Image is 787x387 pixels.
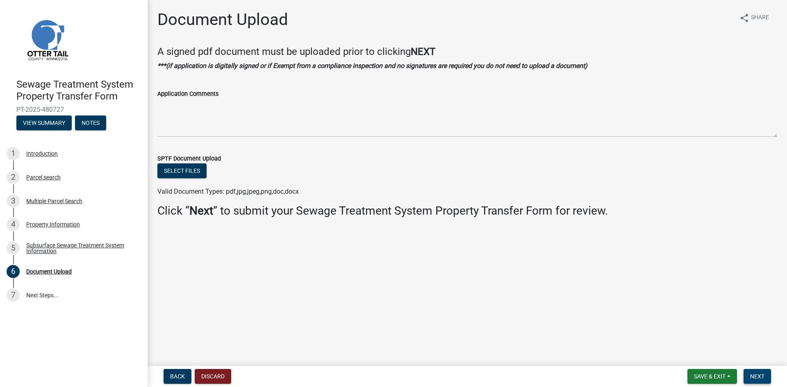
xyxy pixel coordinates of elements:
[739,13,749,23] i: share
[75,120,106,127] wm-modal-confirm: Notes
[164,369,191,384] button: Back
[16,106,131,113] span: PT-2025-480727
[750,373,764,380] span: Next
[687,369,737,384] button: Save & Exit
[195,369,231,384] button: Discard
[694,373,726,380] span: Save & Exit
[189,204,213,217] strong: Next
[157,91,218,97] label: Application Comments
[751,13,769,23] span: Share
[7,195,20,208] div: 3
[157,156,221,162] label: SPTF Document Upload
[16,115,72,130] button: View Summary
[157,188,299,195] span: Valid Document Types: pdf,jpg,jpeg,png,doc,docx
[7,265,20,278] div: 6
[157,10,288,29] h1: Document Upload
[16,79,141,102] h4: Sewage Treatment System Property Transfer Form
[157,46,777,58] h4: A signed pdf document must be uploaded prior to clicking
[157,163,207,178] button: Select files
[26,151,58,156] div: Introduction
[7,289,20,302] div: 7
[26,242,134,254] div: Subsurface Sewage Treatment System Information
[7,171,20,184] div: 2
[733,10,776,26] button: shareShare
[26,174,61,180] div: Parcel search
[26,269,72,274] div: Document Upload
[157,204,777,218] h3: Click “ ” to submit your Sewage Treatment System Property Transfer Form for review.
[411,46,435,57] strong: NEXT
[744,369,771,384] button: Next
[7,218,20,231] div: 4
[16,9,78,70] img: Otter Tail County, Minnesota
[7,242,20,255] div: 5
[157,62,587,70] strong: ***(if application is digitally signed or if Exempt from a compliance inspection and no signature...
[26,222,80,227] div: Property Information
[75,115,106,130] button: Notes
[16,120,72,127] wm-modal-confirm: Summary
[26,198,82,204] div: Multiple Parcel Search
[170,373,185,380] span: Back
[7,147,20,160] div: 1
